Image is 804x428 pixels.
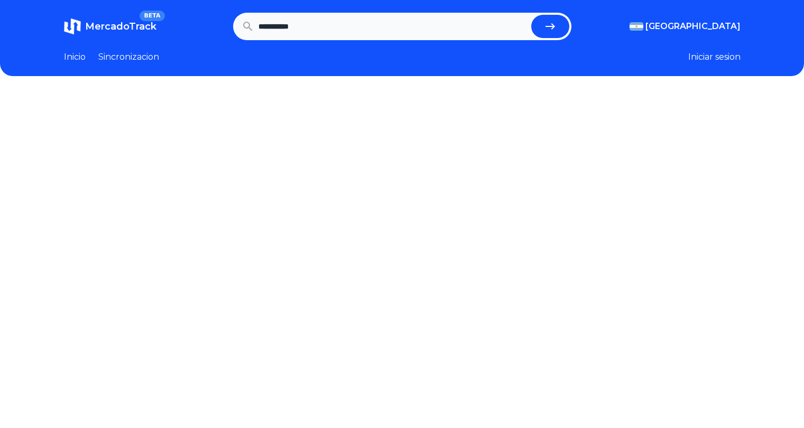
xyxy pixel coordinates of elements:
[630,22,643,31] img: Argentina
[688,51,741,63] button: Iniciar sesion
[85,21,156,32] span: MercadoTrack
[64,18,81,35] img: MercadoTrack
[64,51,86,63] a: Inicio
[630,20,741,33] button: [GEOGRAPHIC_DATA]
[98,51,159,63] a: Sincronizacion
[64,18,156,35] a: MercadoTrackBETA
[645,20,741,33] span: [GEOGRAPHIC_DATA]
[140,11,164,21] span: BETA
